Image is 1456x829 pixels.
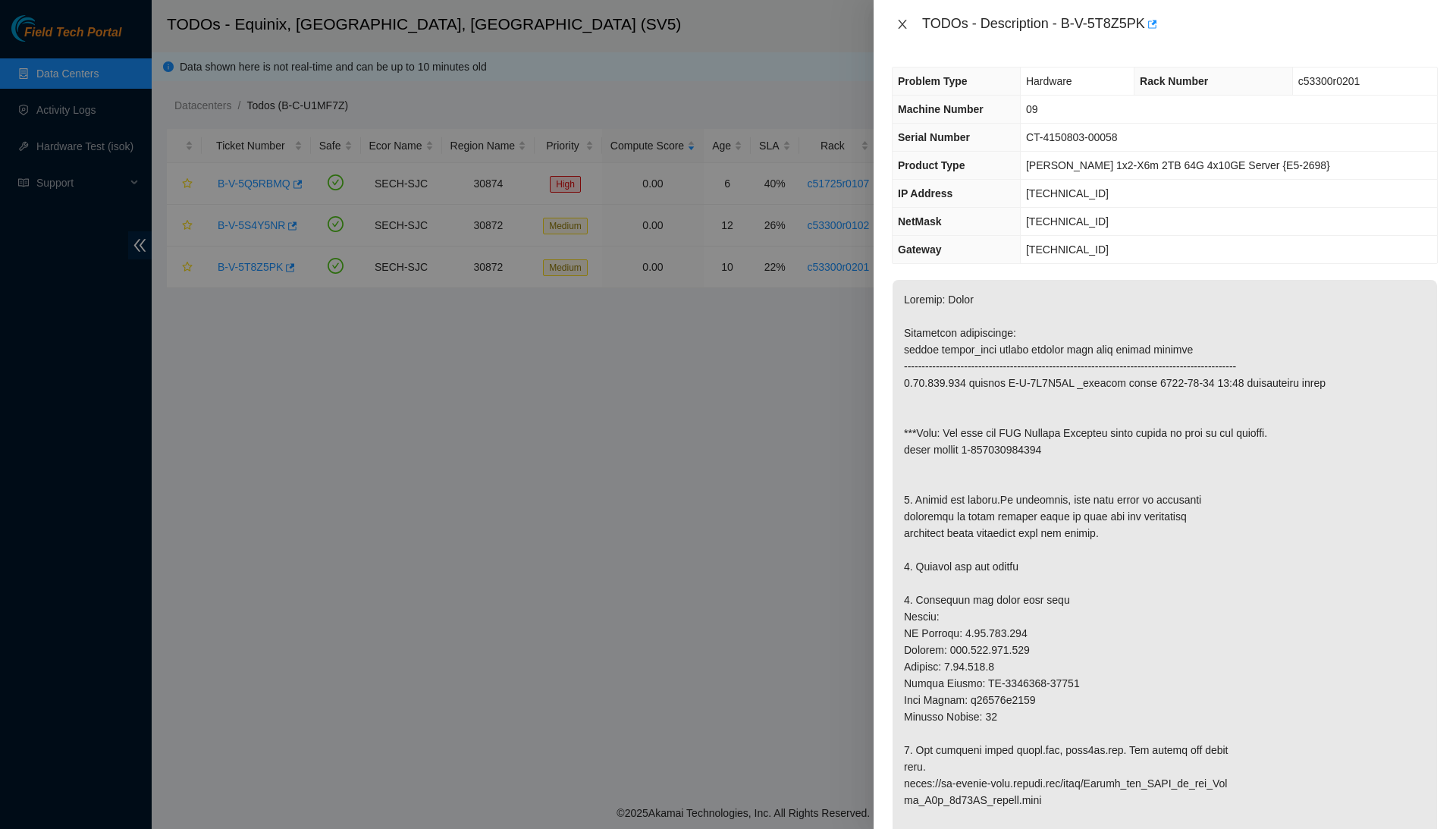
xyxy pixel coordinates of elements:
[1026,187,1109,199] span: [TECHNICAL_ID]
[1026,243,1109,256] span: [TECHNICAL_ID]
[898,187,952,199] span: IP Address
[1298,75,1360,87] span: c53300r0201
[1026,131,1118,143] span: CT-4150803-00058
[898,131,970,143] span: Serial Number
[1026,103,1038,115] span: 09
[1026,159,1330,171] span: [PERSON_NAME] 1x2-X6m 2TB 64G 4x10GE Server {E5-2698}
[1026,75,1072,87] span: Hardware
[898,215,942,228] span: NetMask
[892,17,913,32] button: Close
[898,103,984,115] span: Machine Number
[898,243,942,256] span: Gateway
[922,12,1438,36] div: TODOs - Description - B-V-5T8Z5PK
[896,18,908,30] span: close
[1140,75,1208,87] span: Rack Number
[898,75,968,87] span: Problem Type
[1026,215,1109,228] span: [TECHNICAL_ID]
[898,159,965,171] span: Product Type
